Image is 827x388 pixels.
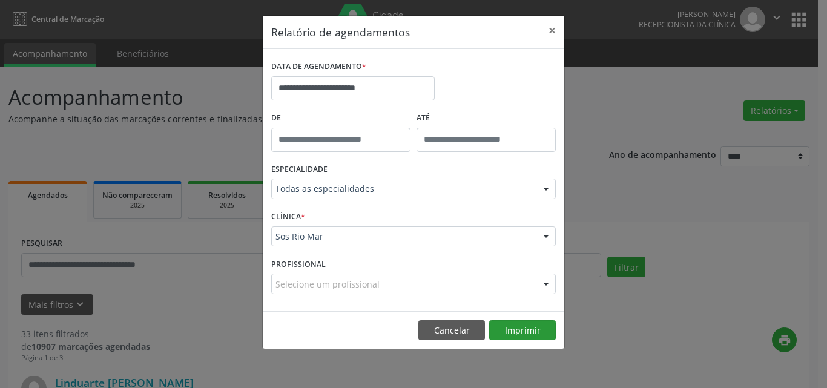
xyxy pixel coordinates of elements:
label: ATÉ [417,109,556,128]
span: Sos Rio Mar [275,231,531,243]
label: PROFISSIONAL [271,255,326,274]
label: CLÍNICA [271,208,305,226]
label: ESPECIALIDADE [271,160,328,179]
button: Cancelar [418,320,485,341]
button: Imprimir [489,320,556,341]
label: DATA DE AGENDAMENTO [271,58,366,76]
h5: Relatório de agendamentos [271,24,410,40]
span: Selecione um profissional [275,278,380,291]
label: De [271,109,410,128]
span: Todas as especialidades [275,183,531,195]
button: Close [540,16,564,45]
